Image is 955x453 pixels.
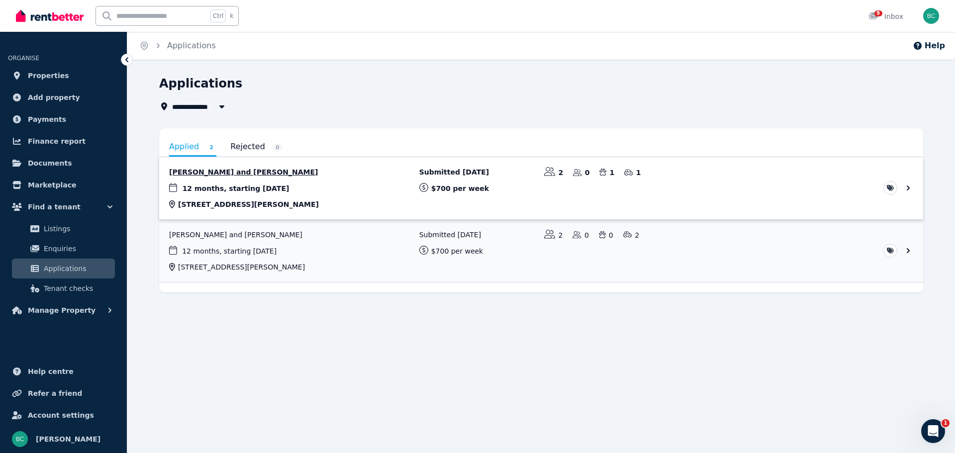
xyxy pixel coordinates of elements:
span: Help centre [28,365,74,377]
img: Brett Cumming [12,431,28,447]
button: Help [913,40,945,52]
a: Applications [12,259,115,278]
span: k [230,12,233,20]
span: 0 [273,144,283,151]
span: ORGANISE [8,55,39,62]
span: Add property [28,91,80,103]
a: Refer a friend [8,383,119,403]
span: [PERSON_NAME] [36,433,100,445]
a: Properties [8,66,119,86]
div: Inbox [868,11,903,21]
h1: Applications [159,76,242,91]
a: View application: Taleah May and Laila Smith [159,220,923,282]
a: Help centre [8,362,119,381]
button: Manage Property [8,300,119,320]
span: Payments [28,113,66,125]
iframe: Intercom live chat [921,419,945,443]
span: Applications [44,263,111,274]
span: 1 [942,419,950,427]
a: Enquiries [12,239,115,259]
a: Listings [12,219,115,239]
a: Rejected [230,138,283,155]
a: Account settings [8,405,119,425]
a: Documents [8,153,119,173]
a: Applied [169,138,216,157]
span: 2 [206,144,216,151]
a: Finance report [8,131,119,151]
span: Listings [44,223,111,235]
a: Marketplace [8,175,119,195]
a: View application: Miki Kobayashi and Junji Yasuda [159,157,923,219]
span: Account settings [28,409,94,421]
span: Ctrl [210,9,226,22]
span: Marketplace [28,179,76,191]
span: Manage Property [28,304,95,316]
a: Tenant checks [12,278,115,298]
button: Find a tenant [8,197,119,217]
a: Add property [8,88,119,107]
span: Properties [28,70,69,82]
a: Payments [8,109,119,129]
span: Tenant checks [44,282,111,294]
nav: Breadcrumb [127,32,228,60]
span: 9 [874,10,882,16]
span: Find a tenant [28,201,81,213]
img: Brett Cumming [923,8,939,24]
img: RentBetter [16,8,84,23]
span: Refer a friend [28,387,82,399]
span: Enquiries [44,243,111,255]
a: Applications [167,41,216,50]
span: Finance report [28,135,86,147]
span: Documents [28,157,72,169]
